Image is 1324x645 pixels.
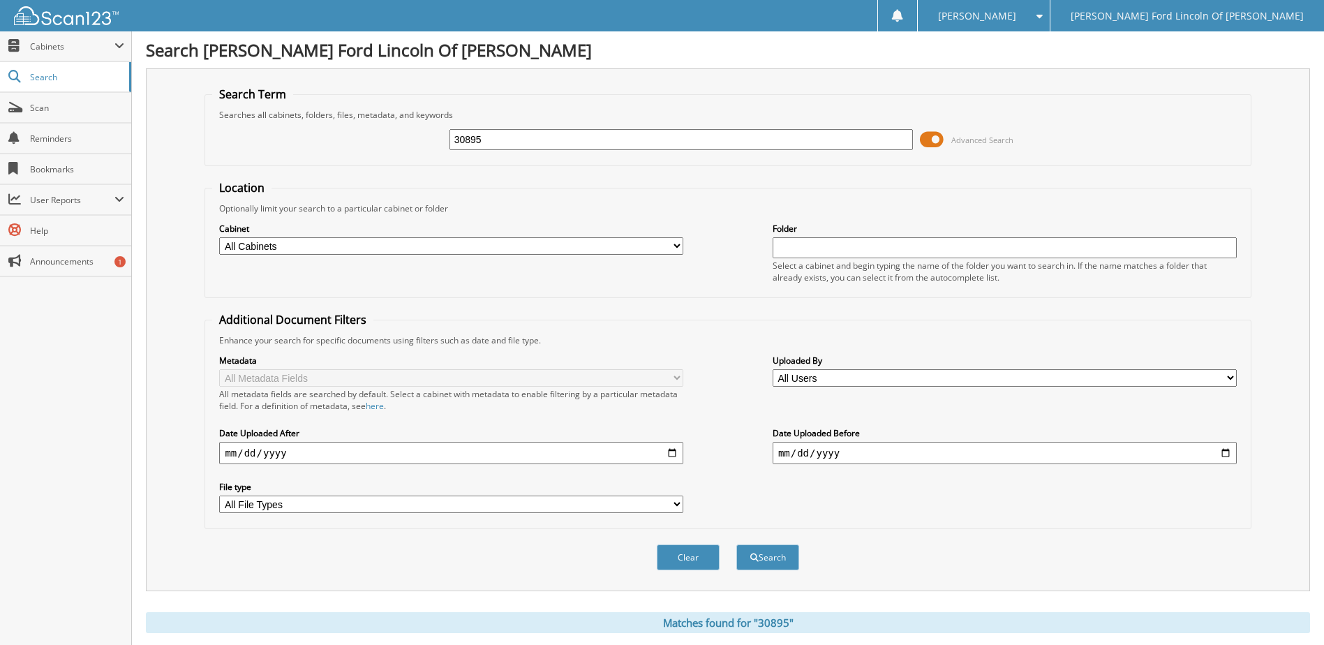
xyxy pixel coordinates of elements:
span: Reminders [30,133,124,144]
span: Scan [30,102,124,114]
legend: Additional Document Filters [212,312,373,327]
legend: Location [212,180,272,195]
div: Select a cabinet and begin typing the name of the folder you want to search in. If the name match... [773,260,1237,283]
legend: Search Term [212,87,293,102]
span: Advanced Search [951,135,1013,145]
div: All metadata fields are searched by default. Select a cabinet with metadata to enable filtering b... [219,388,683,412]
div: Enhance your search for specific documents using filters such as date and file type. [212,334,1243,346]
label: Date Uploaded After [219,427,683,439]
img: scan123-logo-white.svg [14,6,119,25]
span: [PERSON_NAME] [938,12,1016,20]
span: Search [30,71,122,83]
label: Cabinet [219,223,683,235]
div: Matches found for "30895" [146,612,1310,633]
label: Metadata [219,355,683,366]
span: [PERSON_NAME] Ford Lincoln Of [PERSON_NAME] [1071,12,1304,20]
span: User Reports [30,194,114,206]
label: Date Uploaded Before [773,427,1237,439]
label: File type [219,481,683,493]
div: Searches all cabinets, folders, files, metadata, and keywords [212,109,1243,121]
span: Help [30,225,124,237]
h1: Search [PERSON_NAME] Ford Lincoln Of [PERSON_NAME] [146,38,1310,61]
span: Bookmarks [30,163,124,175]
div: 1 [114,256,126,267]
input: end [773,442,1237,464]
input: start [219,442,683,464]
button: Clear [657,544,720,570]
div: Optionally limit your search to a particular cabinet or folder [212,202,1243,214]
span: Cabinets [30,40,114,52]
button: Search [736,544,799,570]
label: Uploaded By [773,355,1237,366]
span: Announcements [30,255,124,267]
a: here [366,400,384,412]
label: Folder [773,223,1237,235]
